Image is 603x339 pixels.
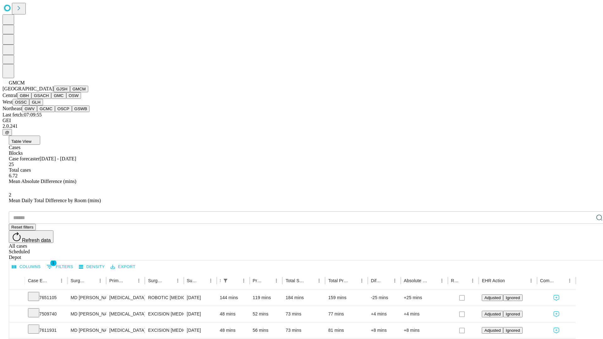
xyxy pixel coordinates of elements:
button: Menu [390,276,399,285]
button: Show filters [221,276,230,285]
div: 7509740 [28,306,64,322]
div: 144 mins [220,290,247,306]
span: 25 [9,162,14,167]
button: Adjusted [482,294,503,301]
div: Difference [371,278,381,283]
div: Comments [540,278,556,283]
span: [GEOGRAPHIC_DATA] [3,86,54,91]
button: Menu [272,276,281,285]
div: Surgery Name [148,278,164,283]
span: 2 [9,192,11,197]
span: Reset filters [11,225,33,229]
span: Mean Daily Total Difference by Room (mins) [9,198,101,203]
span: @ [5,130,9,135]
button: Menu [239,276,248,285]
div: 48 mins [220,306,247,322]
button: GMC [51,92,66,99]
div: [DATE] [187,322,214,338]
div: +4 mins [404,306,445,322]
div: [DATE] [187,306,214,322]
div: 159 mins [328,290,365,306]
button: Expand [12,309,22,320]
div: 52 mins [253,306,280,322]
button: GSACH [31,92,51,99]
div: Case Epic Id [28,278,48,283]
button: Show filters [45,262,75,272]
button: Menu [96,276,105,285]
span: 1 [50,260,57,266]
span: Ignored [506,328,520,333]
button: GSWB [72,105,90,112]
div: Absolute Difference [404,278,428,283]
div: Predicted In Room Duration [253,278,263,283]
button: Menu [565,276,574,285]
span: GMCM [9,80,25,85]
button: Sort [306,276,315,285]
span: 6.72 [9,173,18,178]
span: Northeast [3,106,22,111]
button: Menu [357,276,366,285]
span: Table View [11,139,31,144]
div: 7611931 [28,322,64,338]
div: +25 mins [404,290,445,306]
button: Sort [87,276,96,285]
button: Sort [382,276,390,285]
button: GMCM [70,86,88,92]
div: +4 mins [371,306,398,322]
button: Table View [9,136,40,145]
button: Menu [315,276,323,285]
span: Case forecaster [9,156,40,161]
span: Adjusted [484,328,501,333]
button: Select columns [10,262,42,272]
span: Central [3,93,17,98]
button: GLH [29,99,43,105]
button: Sort [231,276,239,285]
button: @ [3,129,12,136]
button: Menu [173,276,182,285]
span: Last fetch: 07:09:55 [3,112,42,117]
div: 73 mins [285,322,322,338]
div: Surgeon Name [71,278,86,283]
span: Ignored [506,312,520,316]
div: MD [PERSON_NAME] [PERSON_NAME] Md [71,290,103,306]
button: Sort [459,276,468,285]
button: Menu [57,276,66,285]
div: EXCISION [MEDICAL_DATA] LESION EXCEPT [MEDICAL_DATA] TRUNK ETC 3.1 TO 4 CM [148,306,180,322]
button: Reset filters [9,224,36,230]
div: [MEDICAL_DATA] [109,322,142,338]
div: MD [PERSON_NAME] [PERSON_NAME] Md [71,322,103,338]
button: Adjusted [482,327,503,334]
button: GWV [22,105,37,112]
button: Expand [12,293,22,304]
button: OSCP [55,105,72,112]
div: Primary Service [109,278,125,283]
span: Mean Absolute Difference (mins) [9,179,76,184]
button: Menu [527,276,535,285]
div: EXCISION [MEDICAL_DATA] LESION EXCEPT [MEDICAL_DATA] TRUNK ETC 3.1 TO 4 CM [148,322,180,338]
button: Export [109,262,137,272]
div: Scheduled In Room Duration [220,278,220,283]
div: +8 mins [371,322,398,338]
div: -25 mins [371,290,398,306]
button: Ignored [503,294,522,301]
button: Menu [134,276,143,285]
div: 77 mins [328,306,365,322]
button: GCMC [37,105,55,112]
button: GJSH [54,86,70,92]
div: 56 mins [253,322,280,338]
div: Resolved in EHR [451,278,459,283]
div: EHR Action [482,278,505,283]
button: Sort [48,276,57,285]
button: Density [77,262,106,272]
button: Menu [437,276,446,285]
div: Total Predicted Duration [328,278,348,283]
div: Surgery Date [187,278,197,283]
div: GEI [3,118,600,123]
span: Ignored [506,295,520,300]
button: OSW [66,92,81,99]
div: Total Scheduled Duration [285,278,305,283]
div: 184 mins [285,290,322,306]
button: Adjusted [482,311,503,317]
div: 2.0.241 [3,123,600,129]
div: [MEDICAL_DATA] [109,306,142,322]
